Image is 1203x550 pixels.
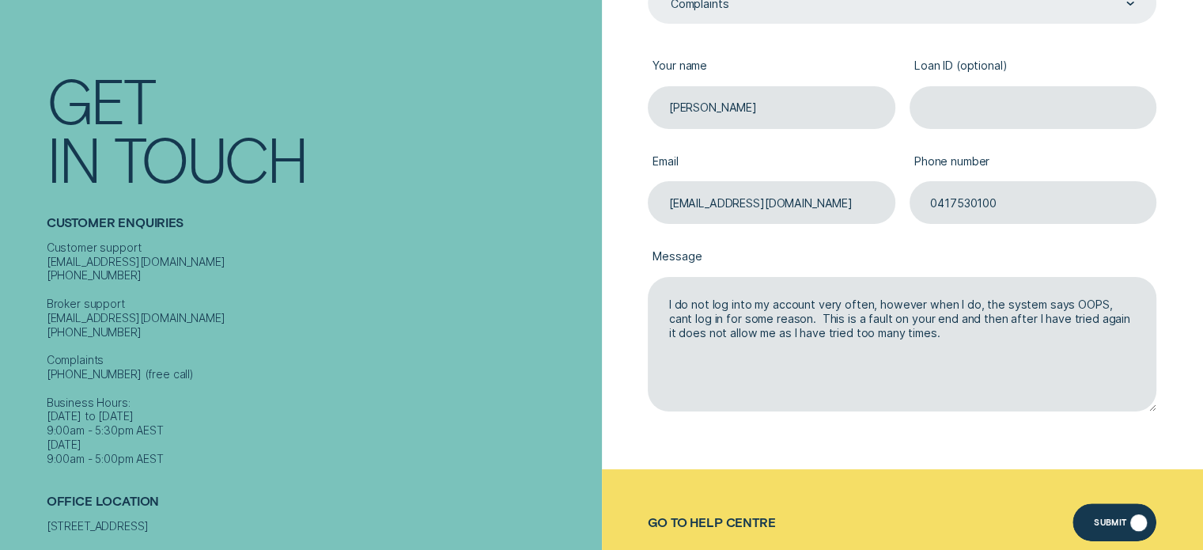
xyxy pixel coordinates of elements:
[47,519,595,533] div: [STREET_ADDRESS]
[648,142,895,181] label: Email
[648,515,775,530] a: Go to Help Centre
[114,128,306,187] div: Touch
[47,69,154,127] div: Get
[1072,503,1157,541] button: Submit
[47,241,595,466] div: Customer support [EMAIL_ADDRESS][DOMAIN_NAME] [PHONE_NUMBER] Broker support [EMAIL_ADDRESS][DOMAI...
[47,128,100,187] div: In
[648,277,1156,412] textarea: I do not log into my account very often, however when I do, the system says OOPS, cant log in for...
[648,47,895,86] label: Your name
[910,142,1157,181] label: Phone number
[47,69,595,187] h1: Get In Touch
[910,47,1157,86] label: Loan ID (optional)
[47,494,595,519] h2: Office Location
[648,237,1156,276] label: Message
[47,215,595,241] h2: Customer Enquiries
